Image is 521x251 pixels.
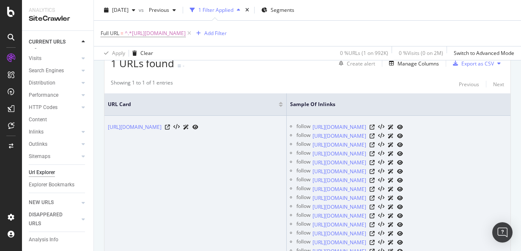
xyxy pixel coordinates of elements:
a: Visit Online Page [370,213,375,218]
div: follow [296,238,310,247]
a: [URL][DOMAIN_NAME] [313,132,366,140]
div: Search Engines [29,66,64,75]
a: URL Inspection [397,194,403,202]
a: [URL][DOMAIN_NAME] [313,229,366,238]
div: Add Filter [204,30,227,37]
span: vs [139,6,145,14]
a: Visit Online Page [165,125,170,130]
div: follow [296,176,310,185]
div: times [244,6,251,14]
span: 2025 Sep. 7th [112,6,129,14]
a: AI Url Details [388,185,394,194]
div: follow [296,167,310,176]
a: NEW URLS [29,198,79,207]
a: Outlinks [29,140,79,149]
a: AI Url Details [388,167,394,176]
a: Search Engines [29,66,79,75]
a: Distribution [29,79,79,87]
button: Switch to Advanced Mode [450,46,514,60]
div: Previous [459,81,479,88]
button: Manage Columns [386,58,439,68]
div: Create alert [347,60,375,67]
span: URL Card [108,101,277,108]
div: Apply [112,49,125,57]
a: [URL][DOMAIN_NAME] [313,176,366,185]
span: Previous [145,6,169,14]
div: Open Intercom Messenger [492,222,513,243]
a: Visit Online Page [370,134,375,139]
a: Visit Online Page [370,142,375,147]
button: 1 Filter Applied [186,3,244,17]
a: Sitemaps [29,152,79,161]
div: follow [296,194,310,202]
a: URL Inspection [397,149,403,158]
a: DISAPPEARED URLS [29,210,79,228]
a: URL Inspection [397,140,403,149]
a: URL Inspection [397,158,403,167]
div: Explorer Bookmarks [29,180,74,189]
a: AI Url Details [388,202,394,211]
div: Url Explorer [29,168,55,177]
a: URL Inspection [397,202,403,211]
button: View HTML Source [378,133,384,139]
a: Visit Online Page [370,231,375,236]
div: follow [296,140,310,149]
a: AI Url Details [388,220,394,229]
button: View HTML Source [173,124,180,130]
button: Previous [145,3,179,17]
a: URL Inspection [397,185,403,194]
a: Visit Online Page [370,205,375,210]
div: follow [296,220,310,229]
div: Outlinks [29,140,47,149]
div: 0 % Visits ( 0 on 2M ) [399,49,443,57]
button: [DATE] [101,3,139,17]
a: Inlinks [29,128,79,136]
button: Add Filter [193,28,227,38]
img: Equal [178,65,181,67]
a: Visit Online Page [370,178,375,183]
div: NEW URLS [29,198,54,207]
a: [URL][DOMAIN_NAME] [313,150,366,158]
div: Export as CSV [461,60,494,67]
a: AI Url Details [388,158,394,167]
div: - [183,62,184,69]
a: AI Url Details [183,123,189,131]
a: AI Url Details [388,131,394,140]
a: Visit Online Page [370,160,375,165]
div: Performance [29,91,58,100]
a: Visit Online Page [370,125,375,130]
a: AI Url Details [388,238,394,247]
a: URL Inspection [397,123,403,131]
a: Visit Online Page [370,240,375,245]
span: Full URL [101,30,119,37]
button: View HTML Source [378,213,384,219]
a: Performance [29,91,79,100]
div: follow [296,202,310,211]
a: Visits [29,54,79,63]
button: View HTML Source [378,177,384,183]
button: Clear [129,46,153,60]
div: Analytics [29,7,87,14]
a: [URL][DOMAIN_NAME] [313,141,366,149]
div: follow [296,158,310,167]
a: [URL][DOMAIN_NAME] [313,167,366,176]
a: URL Inspection [397,220,403,229]
a: AI Url Details [388,149,394,158]
a: URL Inspection [397,229,403,238]
a: [URL][DOMAIN_NAME] [313,203,366,211]
div: CURRENT URLS [29,38,66,46]
div: Visits [29,54,41,63]
div: Switch to Advanced Mode [454,49,514,57]
div: follow [296,149,310,158]
div: Clear [140,49,153,57]
a: [URL][DOMAIN_NAME] [313,123,366,131]
a: URL Inspection [397,238,403,247]
button: Previous [459,79,479,89]
span: Segments [271,6,294,14]
a: AI Url Details [388,123,394,131]
div: follow [296,123,310,131]
div: 1 Filter Applied [198,6,233,14]
span: = [121,30,123,37]
span: 1 URLs found [111,56,174,70]
a: AI Url Details [388,229,394,238]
